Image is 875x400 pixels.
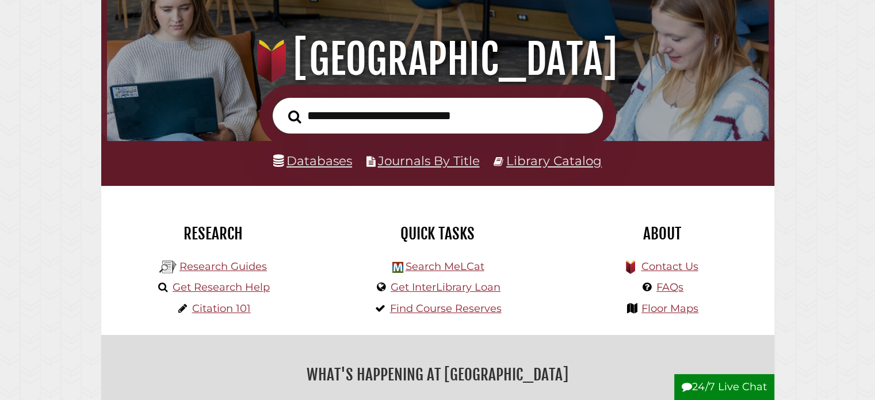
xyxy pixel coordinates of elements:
[391,281,500,294] a: Get InterLibrary Loan
[378,153,480,168] a: Journals By Title
[390,302,502,315] a: Find Course Reserves
[334,224,541,243] h2: Quick Tasks
[282,106,307,127] button: Search
[641,302,698,315] a: Floor Maps
[392,262,403,273] img: Hekman Library Logo
[120,34,755,85] h1: [GEOGRAPHIC_DATA]
[173,281,270,294] a: Get Research Help
[641,260,698,273] a: Contact Us
[405,260,484,273] a: Search MeLCat
[273,153,352,168] a: Databases
[192,302,251,315] a: Citation 101
[559,224,766,243] h2: About
[656,281,683,294] a: FAQs
[110,361,766,388] h2: What's Happening at [GEOGRAPHIC_DATA]
[288,109,301,123] i: Search
[506,153,602,168] a: Library Catalog
[110,224,317,243] h2: Research
[159,258,177,276] img: Hekman Library Logo
[179,260,267,273] a: Research Guides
